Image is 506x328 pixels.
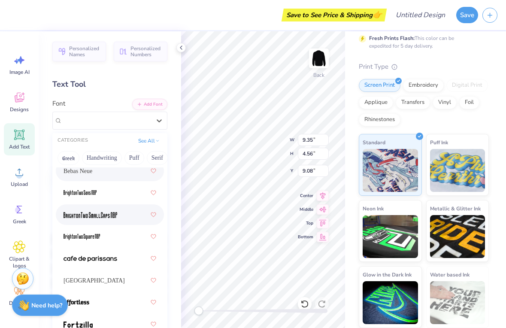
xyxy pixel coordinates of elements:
img: Metallic & Glitter Ink [430,215,485,258]
span: Image AI [9,69,30,76]
img: BrightonTwo Square NBP [64,234,100,240]
img: BrightonTwo Sans NBP [64,190,97,196]
div: Vinyl [433,96,457,109]
span: Metallic & Glitter Ink [430,204,481,213]
div: Foil [459,96,479,109]
button: Handwriting [82,151,122,165]
div: Transfers [396,96,430,109]
div: Embroidery [403,79,444,92]
div: Save to See Price & Shipping [284,9,385,21]
span: 👉 [373,9,382,20]
button: Puff [124,151,144,165]
img: Standard [363,149,418,192]
img: cafe de paris-sans [64,256,117,262]
span: Bebas Neue [64,167,92,176]
span: Neon Ink [363,204,384,213]
input: Untitled Design [389,6,452,24]
span: Personalized Names [69,46,101,58]
span: Add Text [9,143,30,150]
div: Text Tool [52,79,167,90]
img: Back [310,50,327,67]
div: Rhinestones [359,113,400,126]
button: Save [456,7,478,23]
button: Serif [147,151,168,165]
img: effortless [64,300,89,306]
button: Add Font [132,99,167,110]
span: Standard [363,138,385,147]
span: [GEOGRAPHIC_DATA] [64,276,125,285]
strong: Need help? [31,301,62,310]
span: Glow in the Dark Ink [363,270,412,279]
img: BrightonTwo SmallCaps NBP [64,212,117,218]
span: Bottom [298,234,313,240]
span: Personalized Numbers [130,46,162,58]
div: Back [313,71,324,79]
button: Greek [58,151,79,165]
img: Fortzilla [64,322,93,328]
span: Upload [11,181,28,188]
strong: Fresh Prints Flash: [369,35,415,42]
div: Applique [359,96,393,109]
div: Digital Print [446,79,488,92]
span: Puff Ink [430,138,448,147]
div: CATEGORIES [58,137,88,144]
span: Center [298,192,313,199]
div: This color can be expedited for 5 day delivery. [369,34,475,50]
img: Neon Ink [363,215,418,258]
button: See All [136,137,162,145]
span: Top [298,220,313,227]
div: Accessibility label [194,307,203,315]
label: Font [52,99,65,109]
img: Water based Ink [430,281,485,324]
img: Puff Ink [430,149,485,192]
div: Print Type [359,62,489,72]
span: Decorate [9,300,30,307]
button: Personalized Numbers [114,42,167,61]
div: Screen Print [359,79,400,92]
button: Personalized Names [52,42,106,61]
span: Clipart & logos [5,255,33,269]
span: Designs [10,106,29,113]
img: Glow in the Dark Ink [363,281,418,324]
span: Greek [13,218,26,225]
span: Water based Ink [430,270,470,279]
span: Middle [298,206,313,213]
